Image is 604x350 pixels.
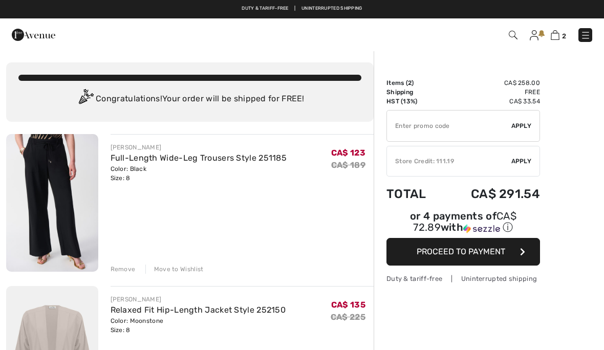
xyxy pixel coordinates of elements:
td: CA$ 33.54 [442,97,540,106]
div: Move to Wishlist [145,265,204,274]
input: Promo code [387,111,511,141]
span: CA$ 72.89 [413,210,516,233]
span: CA$ 123 [331,148,365,158]
div: Store Credit: 111.19 [387,157,511,166]
span: 2 [408,79,412,86]
td: Shipping [386,87,442,97]
span: 2 [562,32,566,40]
img: Full-Length Wide-Leg Trousers Style 251185 [6,134,98,272]
div: Duty & tariff-free | Uninterrupted shipping [386,274,540,283]
img: Congratulation2.svg [75,89,96,110]
img: My Info [530,30,538,40]
td: CA$ 291.54 [442,177,540,211]
span: Apply [511,157,532,166]
span: Apply [511,121,532,130]
td: CA$ 258.00 [442,78,540,87]
div: or 4 payments of with [386,211,540,234]
img: Sezzle [463,224,500,233]
img: Shopping Bag [551,30,559,40]
div: Color: Black Size: 8 [111,164,287,183]
div: Remove [111,265,136,274]
a: 1ère Avenue [12,29,55,39]
td: Items ( ) [386,78,442,87]
a: Relaxed Fit Hip-Length Jacket Style 252150 [111,305,286,315]
img: 1ère Avenue [12,25,55,45]
s: CA$ 225 [331,312,365,322]
img: Search [509,31,517,39]
td: HST (13%) [386,97,442,106]
td: Total [386,177,442,211]
span: CA$ 135 [331,300,365,310]
td: Free [442,87,540,97]
div: Color: Moonstone Size: 8 [111,316,286,335]
span: Proceed to Payment [417,247,505,256]
div: Congratulations! Your order will be shipped for FREE! [18,89,361,110]
img: Menu [580,30,591,40]
div: [PERSON_NAME] [111,143,287,152]
div: [PERSON_NAME] [111,295,286,304]
s: CA$ 189 [331,160,365,170]
a: 2 [551,29,566,41]
div: or 4 payments ofCA$ 72.89withSezzle Click to learn more about Sezzle [386,211,540,238]
button: Proceed to Payment [386,238,540,266]
a: Full-Length Wide-Leg Trousers Style 251185 [111,153,287,163]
